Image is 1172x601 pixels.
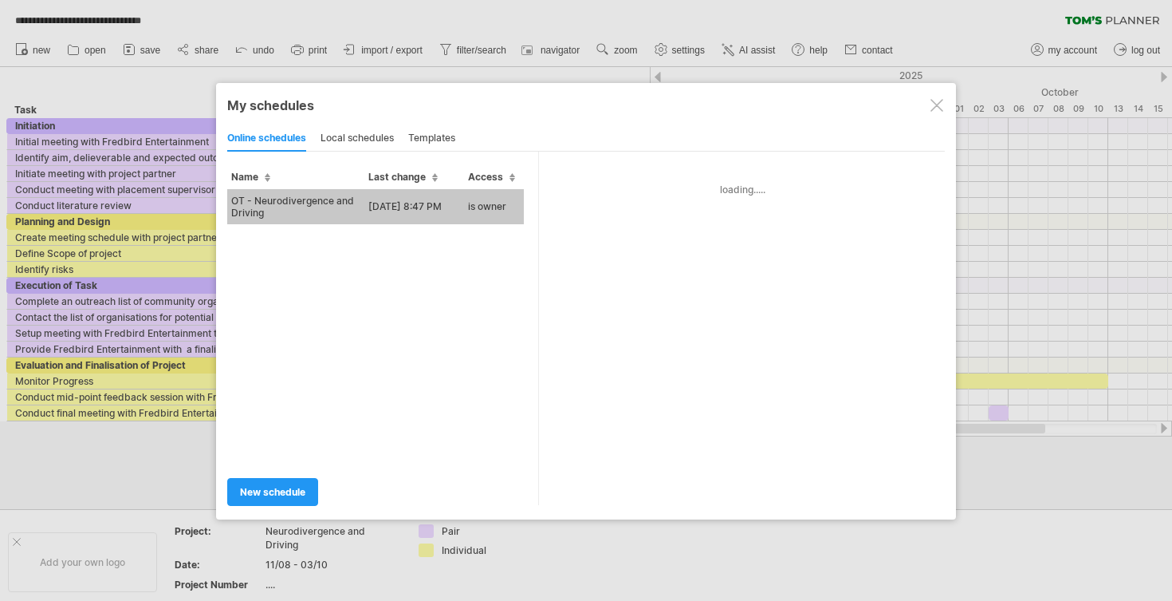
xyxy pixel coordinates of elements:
[368,171,438,183] span: Last change
[364,189,464,224] td: [DATE] 8:47 PM
[408,126,455,152] div: templates
[227,97,945,113] div: My schedules
[240,486,305,498] span: new schedule
[539,152,934,196] div: loading.....
[468,171,515,183] span: Access
[231,171,270,183] span: Name
[464,189,524,224] td: is owner
[227,478,318,506] a: new schedule
[321,126,394,152] div: local schedules
[227,126,306,152] div: online schedules
[227,189,364,224] td: OT - Neurodivergence and Driving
